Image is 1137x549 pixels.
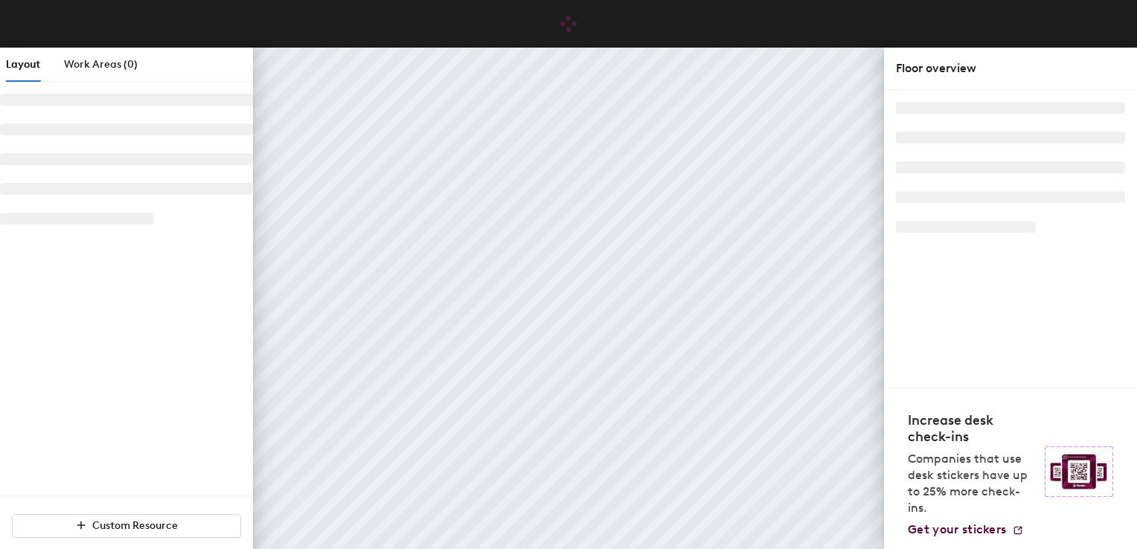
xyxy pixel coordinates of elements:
[908,412,1036,445] h4: Increase desk check-ins
[1045,446,1113,497] img: Sticker logo
[12,514,241,538] button: Custom Resource
[908,522,1024,537] a: Get your stickers
[6,58,40,71] span: Layout
[896,60,1125,77] div: Floor overview
[92,519,178,532] span: Custom Resource
[64,58,138,71] span: Work Areas (0)
[908,522,1006,536] span: Get your stickers
[908,451,1036,516] p: Companies that use desk stickers have up to 25% more check-ins.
